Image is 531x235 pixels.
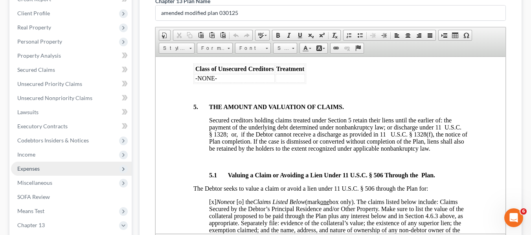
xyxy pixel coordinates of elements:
[197,43,233,54] a: Format
[17,179,52,186] span: Miscellaneous
[17,137,89,144] span: Codebtors Insiders & Notices
[273,43,297,54] a: Size
[413,30,424,40] a: Align Right
[355,30,366,40] a: Insert/Remove Bulleted List
[17,123,68,129] span: Executory Contracts
[159,30,170,40] a: Document Properties
[331,43,342,53] a: Link
[17,165,40,172] span: Expenses
[53,142,311,205] span: [x] or [o] the (mark box only). The claims listed below include: Claims Secured by the Debtor’s P...
[17,193,50,200] span: SOFA Review
[11,49,132,63] a: Property Analysis
[11,63,132,77] a: Secured Claims
[316,30,327,40] a: Superscript
[402,30,413,40] a: Center
[235,43,263,53] span: Font
[217,30,228,40] a: Paste from Word
[353,43,364,53] a: Anchor
[283,30,294,40] a: Italic
[156,57,505,233] iframe: Rich Text Editor, document-ckeditor
[255,30,269,40] a: Spell Checker
[195,30,206,40] a: Paste
[17,38,62,45] span: Personal Property
[17,24,51,31] span: Real Property
[197,43,225,53] span: Format
[329,30,340,40] a: Remove Format
[206,30,217,40] a: Paste as plain text
[294,30,305,40] a: Underline
[17,10,50,16] span: Client Profile
[235,43,271,54] a: Font
[504,208,523,227] iframe: Intercom live chat
[11,91,132,105] a: Unsecured Nonpriority Claims
[17,52,61,59] span: Property Analysis
[17,95,92,101] span: Unsecured Nonpriority Claims
[17,208,44,214] span: Means Test
[367,30,378,40] a: Decrease Indent
[342,43,353,53] a: Unlink
[11,105,132,119] a: Lawsuits
[184,30,195,40] a: Copy
[300,43,314,53] a: Text Color
[159,43,187,53] span: Styles
[424,30,435,40] a: Justify
[391,30,402,40] a: Align Left
[11,119,132,133] a: Executory Contracts
[274,43,289,53] span: Size
[159,43,195,54] a: Styles
[520,208,527,215] span: 6
[17,151,35,158] span: Income
[61,142,74,148] i: None
[173,30,184,40] a: Cut
[305,30,316,40] a: Subscript
[378,30,390,40] a: Increase Indent
[97,142,149,148] i: Claims Listed Below
[156,5,505,20] input: Enter name...
[439,30,450,40] a: Insert Page Break for Printing
[344,30,355,40] a: Insert/Remove Numbered List
[450,30,461,40] a: Table
[11,190,132,204] a: SOFA Review
[461,30,472,40] a: Insert Special Character
[17,80,82,87] span: Unsecured Priority Claims
[241,30,252,40] a: Redo
[165,142,174,148] u: one
[17,66,55,73] span: Secured Claims
[11,77,132,91] a: Unsecured Priority Claims
[314,43,327,53] a: Background Color
[17,109,39,115] span: Lawsuits
[230,30,241,40] a: Undo
[272,30,283,40] a: Bold
[17,222,45,228] span: Chapter 13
